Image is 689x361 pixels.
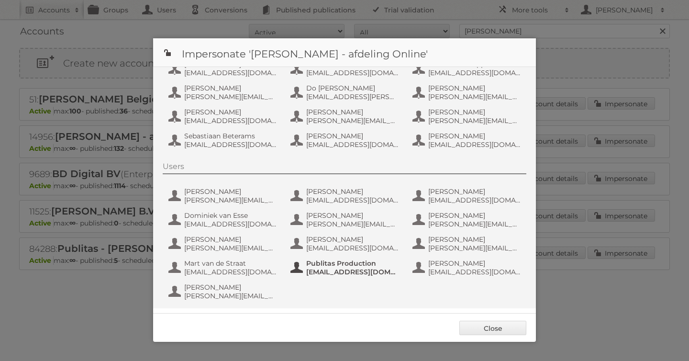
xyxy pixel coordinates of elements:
button: [PERSON_NAME] [PERSON_NAME][EMAIL_ADDRESS][DOMAIN_NAME] [289,107,402,126]
button: [PERSON_NAME] [EMAIL_ADDRESS][DOMAIN_NAME] [289,186,402,205]
button: Publitas Production [EMAIL_ADDRESS][DOMAIN_NAME] [289,258,402,277]
span: [PERSON_NAME] [306,187,399,196]
span: Publitas Production [306,259,399,268]
span: [PERSON_NAME][EMAIL_ADDRESS][DOMAIN_NAME] [184,292,277,300]
span: [PERSON_NAME] [184,235,277,244]
span: [EMAIL_ADDRESS][DOMAIN_NAME] [428,68,521,77]
span: Do [PERSON_NAME] [306,84,399,92]
button: [PERSON_NAME] [PERSON_NAME][EMAIL_ADDRESS][DOMAIN_NAME] [411,107,524,126]
span: [EMAIL_ADDRESS][DOMAIN_NAME] [428,268,521,276]
span: [EMAIL_ADDRESS][DOMAIN_NAME] [428,140,521,149]
span: [PERSON_NAME][EMAIL_ADDRESS][DOMAIN_NAME] [184,244,277,252]
span: [PERSON_NAME] [306,108,399,116]
a: Close [459,321,526,335]
button: Dominiek van Esse [EMAIL_ADDRESS][DOMAIN_NAME] [167,210,280,229]
span: [PERSON_NAME] [184,283,277,292]
button: [PERSON_NAME] [EMAIL_ADDRESS][DOMAIN_NAME] [167,107,280,126]
button: [PERSON_NAME] [EMAIL_ADDRESS][DOMAIN_NAME] [167,59,280,78]
button: [PERSON_NAME] [PERSON_NAME][EMAIL_ADDRESS][DOMAIN_NAME] [411,83,524,102]
button: [PERSON_NAME] [PERSON_NAME][EMAIL_ADDRESS][DOMAIN_NAME] [289,210,402,229]
span: [PERSON_NAME][EMAIL_ADDRESS][DOMAIN_NAME] [428,244,521,252]
button: [PERSON_NAME] [EMAIL_ADDRESS][DOMAIN_NAME] [289,234,402,253]
span: [EMAIL_ADDRESS][DOMAIN_NAME] [184,220,277,228]
span: [PERSON_NAME] [184,108,277,116]
span: Dominiek van Esse [184,211,277,220]
span: [PERSON_NAME][EMAIL_ADDRESS][DOMAIN_NAME] [428,92,521,101]
button: [PERSON_NAME] [PERSON_NAME][EMAIL_ADDRESS][DOMAIN_NAME] [167,282,280,301]
span: [PERSON_NAME][EMAIL_ADDRESS][DOMAIN_NAME] [428,116,521,125]
button: [PERSON_NAME] [EMAIL_ADDRESS][DOMAIN_NAME] [411,131,524,150]
span: Sebastiaan Beterams [184,132,277,140]
span: [PERSON_NAME] [428,235,521,244]
button: Mart van de Straat [EMAIL_ADDRESS][DOMAIN_NAME] [167,258,280,277]
span: [PERSON_NAME][EMAIL_ADDRESS][DOMAIN_NAME] [184,92,277,101]
span: [PERSON_NAME][EMAIL_ADDRESS][DOMAIN_NAME] [306,116,399,125]
button: [PERSON_NAME] [PERSON_NAME][EMAIL_ADDRESS][DOMAIN_NAME] [167,83,280,102]
span: [PERSON_NAME][EMAIL_ADDRESS][DOMAIN_NAME] [428,220,521,228]
span: [EMAIL_ADDRESS][DOMAIN_NAME] [428,196,521,204]
span: [PERSON_NAME] [306,132,399,140]
span: [PERSON_NAME] [184,187,277,196]
span: Mart van de Straat [184,259,277,268]
button: [PERSON_NAME] [EMAIL_ADDRESS][DOMAIN_NAME] [411,258,524,277]
span: [PERSON_NAME] [306,235,399,244]
span: [EMAIL_ADDRESS][DOMAIN_NAME] [184,268,277,276]
button: AH IT Online App [EMAIL_ADDRESS][DOMAIN_NAME] [411,59,524,78]
span: [EMAIL_ADDRESS][DOMAIN_NAME] [306,244,399,252]
button: [PERSON_NAME] [PERSON_NAME][EMAIL_ADDRESS][DOMAIN_NAME] [411,234,524,253]
button: [PERSON_NAME] [EMAIL_ADDRESS][DOMAIN_NAME] [411,186,524,205]
span: [PERSON_NAME] [428,259,521,268]
span: [PERSON_NAME] [428,84,521,92]
span: [PERSON_NAME] [428,132,521,140]
button: [PERSON_NAME] [PERSON_NAME][EMAIL_ADDRESS][DOMAIN_NAME] [167,186,280,205]
button: [PERSON_NAME] [PERSON_NAME][EMAIL_ADDRESS][DOMAIN_NAME] [411,210,524,229]
span: [EMAIL_ADDRESS][DOMAIN_NAME] [184,68,277,77]
span: [EMAIL_ADDRESS][DOMAIN_NAME] [184,140,277,149]
button: [PERSON_NAME] [EMAIL_ADDRESS][DOMAIN_NAME] [289,131,402,150]
span: [PERSON_NAME] [428,108,521,116]
span: [PERSON_NAME] [306,211,399,220]
span: [EMAIL_ADDRESS][PERSON_NAME][DOMAIN_NAME] [306,92,399,101]
span: [PERSON_NAME] [184,84,277,92]
button: [PERSON_NAME] [PERSON_NAME][EMAIL_ADDRESS][DOMAIN_NAME] [167,234,280,253]
div: Users [163,162,526,174]
span: [PERSON_NAME] [428,187,521,196]
span: [EMAIL_ADDRESS][DOMAIN_NAME] [306,196,399,204]
span: [EMAIL_ADDRESS][DOMAIN_NAME] [306,68,399,77]
button: Do [PERSON_NAME] [EMAIL_ADDRESS][PERSON_NAME][DOMAIN_NAME] [289,83,402,102]
button: Sebastiaan Beterams [EMAIL_ADDRESS][DOMAIN_NAME] [167,131,280,150]
span: [PERSON_NAME] [428,211,521,220]
span: [EMAIL_ADDRESS][DOMAIN_NAME] [184,116,277,125]
button: AH IT Online [EMAIL_ADDRESS][DOMAIN_NAME] [289,59,402,78]
span: [PERSON_NAME][EMAIL_ADDRESS][DOMAIN_NAME] [306,220,399,228]
span: [EMAIL_ADDRESS][DOMAIN_NAME] [306,140,399,149]
h1: Impersonate '[PERSON_NAME] - afdeling Online' [153,38,536,67]
span: [PERSON_NAME][EMAIL_ADDRESS][DOMAIN_NAME] [184,196,277,204]
span: [EMAIL_ADDRESS][DOMAIN_NAME] [306,268,399,276]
